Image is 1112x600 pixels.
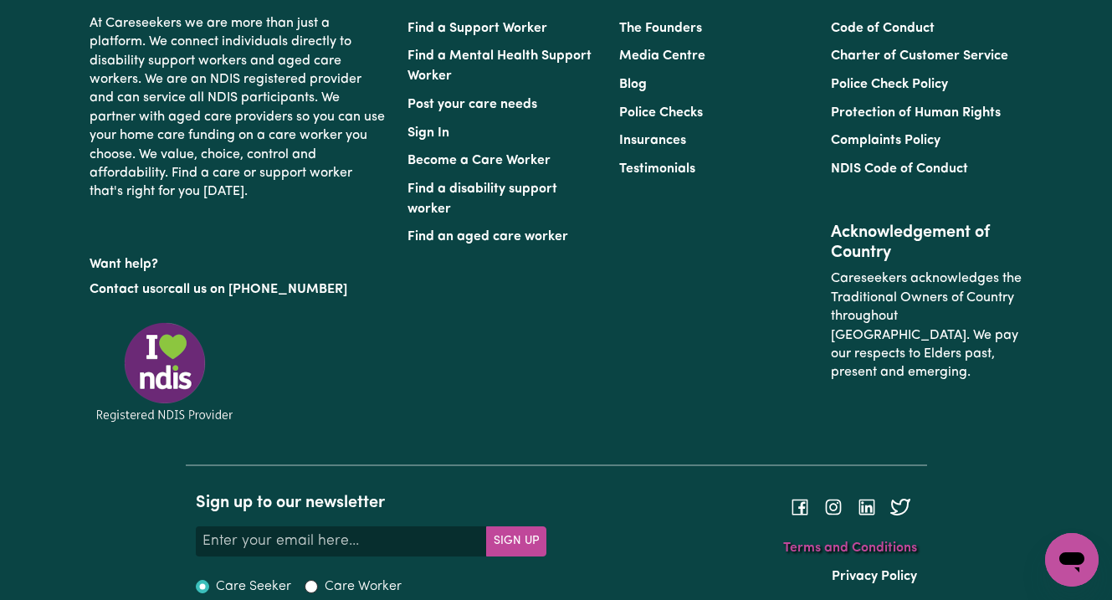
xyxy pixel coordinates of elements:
h2: Sign up to our newsletter [196,493,546,513]
a: Become a Care Worker [407,154,551,167]
a: Find a disability support worker [407,182,557,216]
a: Charter of Customer Service [831,49,1008,63]
a: call us on [PHONE_NUMBER] [168,283,347,296]
a: Sign In [407,126,449,140]
a: Blog [619,78,647,91]
iframe: Button to launch messaging window [1045,533,1099,587]
a: Terms and Conditions [783,541,917,555]
h2: Acknowledgement of Country [831,223,1022,263]
a: Testimonials [619,162,695,176]
a: Find a Mental Health Support Worker [407,49,592,83]
a: Find an aged care worker [407,230,568,244]
a: Complaints Policy [831,134,940,147]
a: Find a Support Worker [407,22,547,35]
a: Police Checks [619,106,703,120]
label: Care Worker [325,577,402,597]
p: Want help? [90,249,387,274]
a: Protection of Human Rights [831,106,1001,120]
a: Follow Careseekers on Instagram [823,500,843,513]
a: Post your care needs [407,98,537,111]
a: Police Check Policy [831,78,948,91]
a: Insurances [619,134,686,147]
a: Follow Careseekers on Twitter [890,500,910,513]
a: Media Centre [619,49,705,63]
input: Enter your email here... [196,526,487,556]
img: Registered NDIS provider [90,320,240,424]
button: Subscribe [486,526,546,556]
a: Follow Careseekers on LinkedIn [857,500,877,513]
a: The Founders [619,22,702,35]
a: Privacy Policy [832,570,917,583]
p: or [90,274,387,305]
p: At Careseekers we are more than just a platform. We connect individuals directly to disability su... [90,8,387,208]
a: Code of Conduct [831,22,935,35]
a: Follow Careseekers on Facebook [790,500,810,513]
a: Contact us [90,283,156,296]
a: NDIS Code of Conduct [831,162,968,176]
p: Careseekers acknowledges the Traditional Owners of Country throughout [GEOGRAPHIC_DATA]. We pay o... [831,263,1022,388]
label: Care Seeker [216,577,291,597]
